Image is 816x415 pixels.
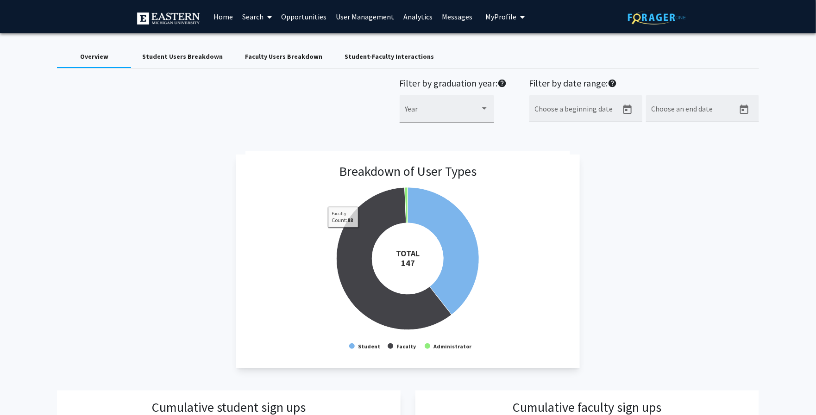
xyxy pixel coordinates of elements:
[331,0,399,33] a: User Management
[137,12,200,25] img: Eastern Michigan University Logo
[735,100,753,119] button: Open calendar
[433,343,472,350] text: Administrator
[7,373,39,408] iframe: Chat
[400,78,507,91] h2: Filter by graduation year:
[396,248,420,268] tspan: TOTAL 147
[209,0,238,33] a: Home
[142,52,223,62] div: Student Users Breakdown
[529,78,759,91] h2: Filter by date range:
[618,100,637,119] button: Open calendar
[498,78,507,89] mat-icon: help
[276,0,331,33] a: Opportunities
[399,0,437,33] a: Analytics
[238,0,276,33] a: Search
[628,10,686,25] img: ForagerOne Logo
[485,12,516,21] span: My Profile
[345,52,434,62] div: Student-Faculty Interactions
[437,0,477,33] a: Messages
[358,343,380,350] text: Student
[396,343,416,350] text: Faculty
[608,78,617,89] mat-icon: help
[80,52,108,62] div: Overview
[245,52,322,62] div: Faculty Users Breakdown
[339,164,477,180] h3: Breakdown of User Types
